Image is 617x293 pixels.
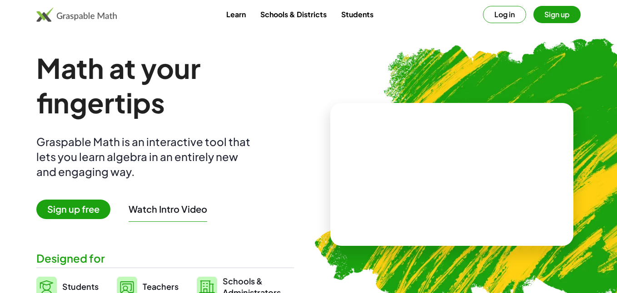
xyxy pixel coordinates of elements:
[384,140,520,208] video: What is this? This is dynamic math notation. Dynamic math notation plays a central role in how Gr...
[533,6,581,23] button: Sign up
[129,203,207,215] button: Watch Intro Video
[36,134,254,179] div: Graspable Math is an interactive tool that lets you learn algebra in an entirely new and engaging...
[143,281,179,292] span: Teachers
[219,6,253,23] a: Learn
[36,200,110,219] span: Sign up free
[36,251,294,266] div: Designed for
[334,6,381,23] a: Students
[36,51,294,120] h1: Math at your fingertips
[483,6,526,23] button: Log in
[62,281,99,292] span: Students
[253,6,334,23] a: Schools & Districts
